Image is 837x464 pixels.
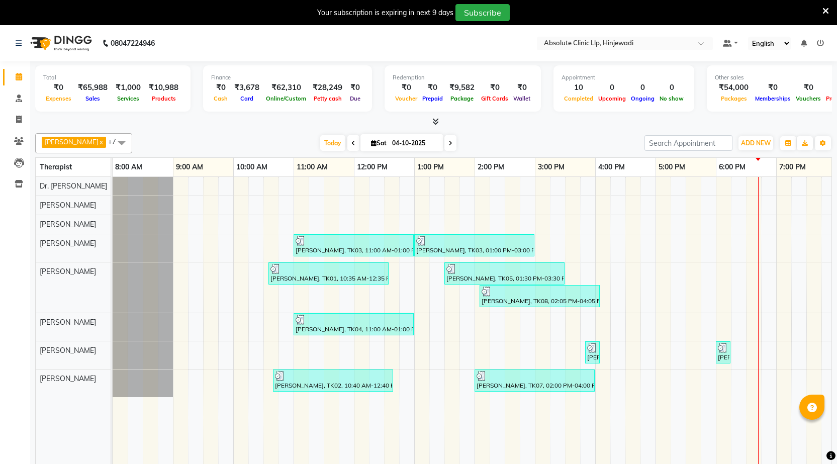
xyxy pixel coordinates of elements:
[562,82,596,94] div: 10
[145,82,182,94] div: ₹10,988
[717,343,729,362] div: [PERSON_NAME], TK09, 06:00 PM-06:01 PM, SKIN CONSULTING
[393,95,420,102] span: Voucher
[149,95,178,102] span: Products
[420,82,445,94] div: ₹0
[269,264,388,283] div: [PERSON_NAME], TK01, 10:35 AM-12:35 PM, Hair Treatment - Hair Prp (₹6000)
[657,82,686,94] div: 0
[26,29,95,57] img: logo
[111,29,155,57] b: 08047224946
[628,95,657,102] span: Ongoing
[211,73,364,82] div: Finance
[793,95,823,102] span: Vouchers
[43,95,74,102] span: Expenses
[738,136,773,150] button: ADD NEW
[294,160,330,174] a: 11:00 AM
[347,95,363,102] span: Due
[596,82,628,94] div: 0
[596,160,627,174] a: 4:00 PM
[656,160,688,174] a: 5:00 PM
[445,82,479,94] div: ₹9,582
[115,95,142,102] span: Services
[753,82,793,94] div: ₹0
[40,201,96,210] span: [PERSON_NAME]
[562,73,686,82] div: Appointment
[311,95,344,102] span: Petty cash
[108,137,124,145] span: +7
[793,82,823,94] div: ₹0
[45,138,99,146] span: [PERSON_NAME]
[295,236,413,255] div: [PERSON_NAME], TK03, 11:00 AM-01:00 PM, Slimmimng Treatment - CELLO
[596,95,628,102] span: Upcoming
[445,264,564,283] div: [PERSON_NAME], TK05, 01:30 PM-03:30 PM, Skin Treatment - Peel(Face) (₹2000)
[628,82,657,94] div: 0
[211,95,230,102] span: Cash
[657,95,686,102] span: No show
[263,95,309,102] span: Online/Custom
[43,82,74,94] div: ₹0
[40,374,96,383] span: [PERSON_NAME]
[393,73,533,82] div: Redemption
[368,139,389,147] span: Sat
[389,136,439,151] input: 2025-10-04
[777,160,808,174] a: 7:00 PM
[716,160,748,174] a: 6:00 PM
[40,346,96,355] span: [PERSON_NAME]
[511,82,533,94] div: ₹0
[40,162,72,171] span: Therapist
[234,160,270,174] a: 10:00 AM
[40,220,96,229] span: [PERSON_NAME]
[317,8,453,18] div: Your subscription is expiring in next 9 days
[475,160,507,174] a: 2:00 PM
[40,267,96,276] span: [PERSON_NAME]
[535,160,567,174] a: 3:00 PM
[718,95,750,102] span: Packages
[393,82,420,94] div: ₹0
[481,287,599,306] div: [PERSON_NAME], TK08, 02:05 PM-04:05 PM, Laser Hair Reduction Treatment - Full Face Laser (₹6000)
[74,82,112,94] div: ₹65,988
[40,318,96,327] span: [PERSON_NAME]
[415,160,446,174] a: 1:00 PM
[644,135,732,151] input: Search Appointment
[586,343,599,362] div: [PERSON_NAME], TK06, 03:50 PM-03:51 PM, Hair Consulting
[320,135,345,151] span: Today
[354,160,390,174] a: 12:00 PM
[99,138,103,146] a: x
[346,82,364,94] div: ₹0
[173,160,206,174] a: 9:00 AM
[263,82,309,94] div: ₹62,310
[43,73,182,82] div: Total
[230,82,263,94] div: ₹3,678
[715,82,753,94] div: ₹54,000
[415,236,533,255] div: [PERSON_NAME], TK03, 01:00 PM-03:00 PM, Slimmimng Treatment - MLD therapy
[511,95,533,102] span: Wallet
[274,371,392,390] div: [PERSON_NAME], TK02, 10:40 AM-12:40 PM, Hair Treatment - Hair Meso (₹2000)
[562,95,596,102] span: Completed
[40,181,107,191] span: Dr. [PERSON_NAME]
[83,95,103,102] span: Sales
[753,95,793,102] span: Memberships
[476,371,594,390] div: [PERSON_NAME], TK07, 02:00 PM-04:00 PM, Hair Treatment - Hair Regroeth Serum (₹2000)
[448,95,476,102] span: Package
[741,139,771,147] span: ADD NEW
[455,4,510,21] button: Subscribe
[112,82,145,94] div: ₹1,000
[113,160,145,174] a: 8:00 AM
[479,95,511,102] span: Gift Cards
[40,239,96,248] span: [PERSON_NAME]
[479,82,511,94] div: ₹0
[420,95,445,102] span: Prepaid
[295,315,413,334] div: [PERSON_NAME], TK04, 11:00 AM-01:00 PM, Slimmimng Treatment - 4D Tummy Treatment
[238,95,256,102] span: Card
[211,82,230,94] div: ₹0
[309,82,346,94] div: ₹28,249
